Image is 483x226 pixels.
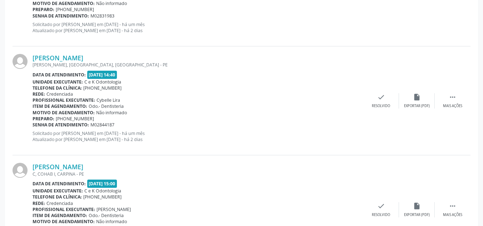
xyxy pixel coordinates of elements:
[87,71,117,79] span: [DATE] 14:40
[449,202,457,210] i: 
[404,212,430,217] div: Exportar (PDF)
[33,13,89,19] b: Senha de atendimento:
[33,21,363,34] p: Solicitado por [PERSON_NAME] em [DATE] - há um mês Atualizado por [PERSON_NAME] em [DATE] - há 2 ...
[33,188,83,194] b: Unidade executante:
[13,54,28,69] img: img
[33,194,82,200] b: Telefone da clínica:
[33,219,95,225] b: Motivo de agendamento:
[89,212,124,219] span: Odo.- Dentisteria
[13,163,28,178] img: img
[46,91,73,97] span: Credenciada
[33,97,95,103] b: Profissional executante:
[83,194,122,200] span: [PHONE_NUMBER]
[33,6,54,12] b: Preparo:
[33,181,86,187] b: Data de atendimento:
[377,202,385,210] i: check
[90,122,114,128] span: M02844187
[404,104,430,109] div: Exportar (PDF)
[33,163,83,171] a: [PERSON_NAME]
[33,206,95,212] b: Profissional executante:
[443,104,462,109] div: Mais ações
[97,97,120,103] span: Cybelle Lira
[413,93,421,101] i: insert_drive_file
[83,85,122,91] span: [PHONE_NUMBER]
[97,206,131,212] span: [PERSON_NAME]
[33,171,363,177] div: C, COHAB I, CARPINA - PE
[84,188,121,194] span: C e K Odontologia
[90,13,114,19] span: M02831983
[33,0,95,6] b: Motivo de agendamento:
[377,93,385,101] i: check
[56,116,94,122] span: [PHONE_NUMBER]
[33,110,95,116] b: Motivo de agendamento:
[413,202,421,210] i: insert_drive_file
[96,110,127,116] span: Não informado
[33,103,87,109] b: Item de agendamento:
[33,212,87,219] b: Item de agendamento:
[87,180,117,188] span: [DATE] 15:00
[56,6,94,12] span: [PHONE_NUMBER]
[33,62,363,68] div: [PERSON_NAME], [GEOGRAPHIC_DATA], [GEOGRAPHIC_DATA] - PE
[372,212,390,217] div: Resolvido
[33,91,45,97] b: Rede:
[33,130,363,142] p: Solicitado por [PERSON_NAME] em [DATE] - há um mês Atualizado por [PERSON_NAME] em [DATE] - há 2 ...
[449,93,457,101] i: 
[443,212,462,217] div: Mais ações
[372,104,390,109] div: Resolvido
[33,54,83,62] a: [PERSON_NAME]
[33,72,86,78] b: Data de atendimento:
[96,0,127,6] span: Não informado
[33,122,89,128] b: Senha de atendimento:
[33,85,82,91] b: Telefone da clínica:
[46,200,73,206] span: Credenciada
[96,219,127,225] span: Não informado
[84,79,121,85] span: C e K Odontologia
[33,200,45,206] b: Rede:
[33,79,83,85] b: Unidade executante:
[33,116,54,122] b: Preparo:
[89,103,124,109] span: Odo.- Dentisteria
